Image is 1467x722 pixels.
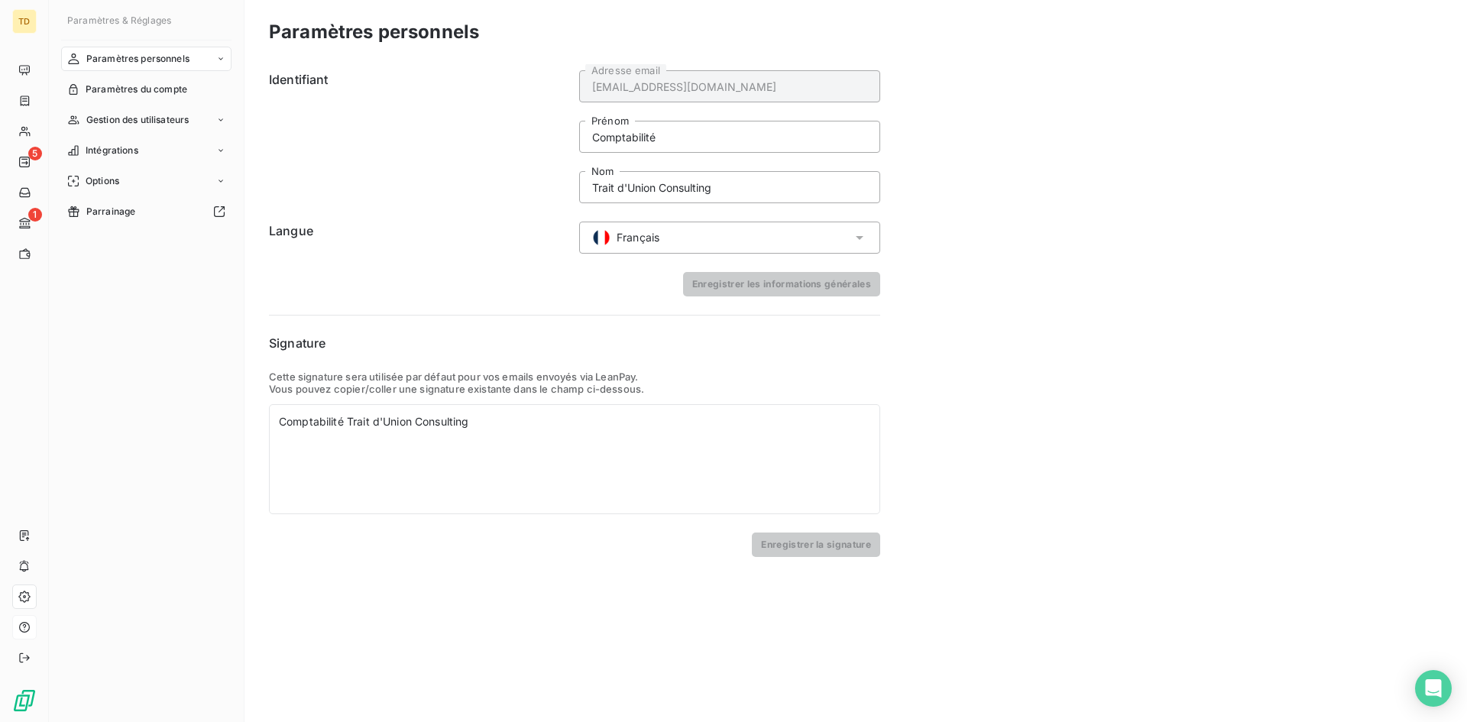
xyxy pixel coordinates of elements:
[279,414,870,429] div: Comptabilité Trait d'Union Consulting
[12,9,37,34] div: TD
[86,174,119,188] span: Options
[86,205,136,219] span: Parrainage
[86,83,187,96] span: Paramètres du compte
[12,688,37,713] img: Logo LeanPay
[86,113,189,127] span: Gestion des utilisateurs
[683,272,880,296] button: Enregistrer les informations générales
[1415,670,1452,707] div: Open Intercom Messenger
[579,70,880,102] input: placeholder
[28,208,42,222] span: 1
[579,121,880,153] input: placeholder
[86,144,138,157] span: Intégrations
[752,533,880,557] button: Enregistrer la signature
[269,222,570,254] h6: Langue
[86,52,189,66] span: Paramètres personnels
[61,77,232,102] a: Paramètres du compte
[579,171,880,203] input: placeholder
[61,199,232,224] a: Parrainage
[67,15,171,26] span: Paramètres & Réglages
[269,383,880,395] p: Vous pouvez copier/coller une signature existante dans le champ ci-dessous.
[28,147,42,160] span: 5
[269,371,880,383] p: Cette signature sera utilisée par défaut pour vos emails envoyés via LeanPay.
[269,18,479,46] h3: Paramètres personnels
[269,334,880,352] h6: Signature
[269,70,570,203] h6: Identifiant
[617,230,659,245] span: Français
